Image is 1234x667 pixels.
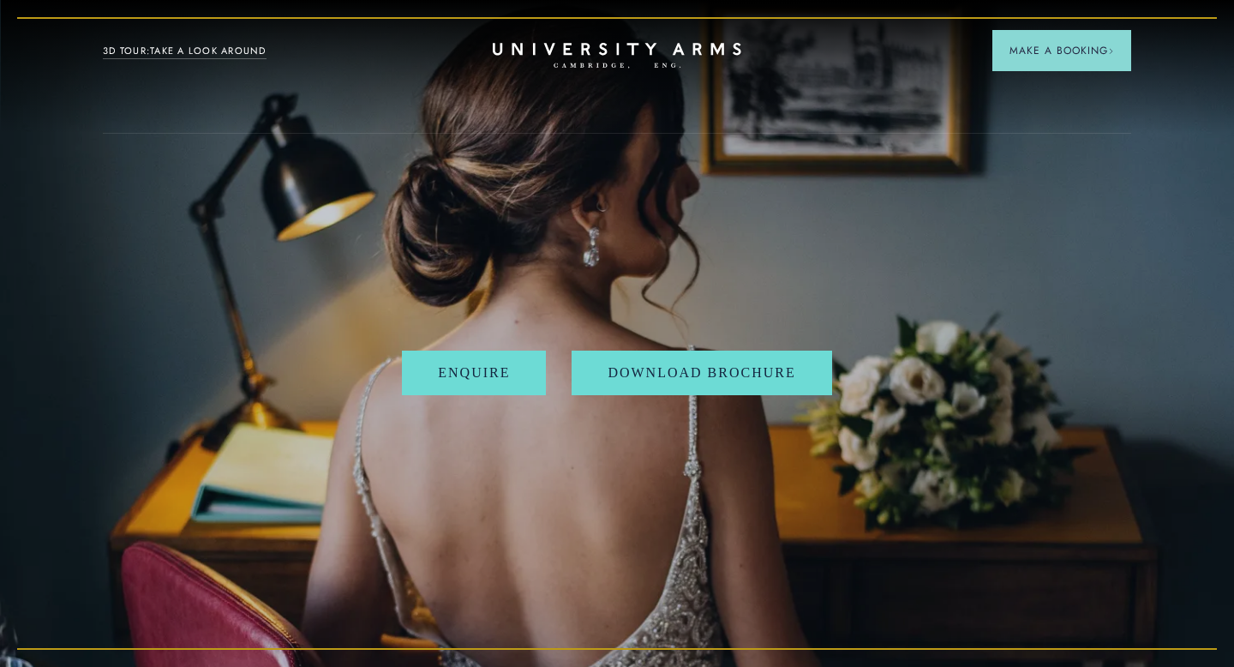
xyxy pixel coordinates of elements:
a: 3D TOUR:TAKE A LOOK AROUND [103,44,267,59]
span: Make a Booking [1009,43,1114,58]
img: Arrow icon [1108,48,1114,54]
a: Enquire [402,351,546,395]
a: Download Brochure [572,351,831,395]
button: Make a BookingArrow icon [992,30,1131,71]
a: Home [493,43,741,69]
